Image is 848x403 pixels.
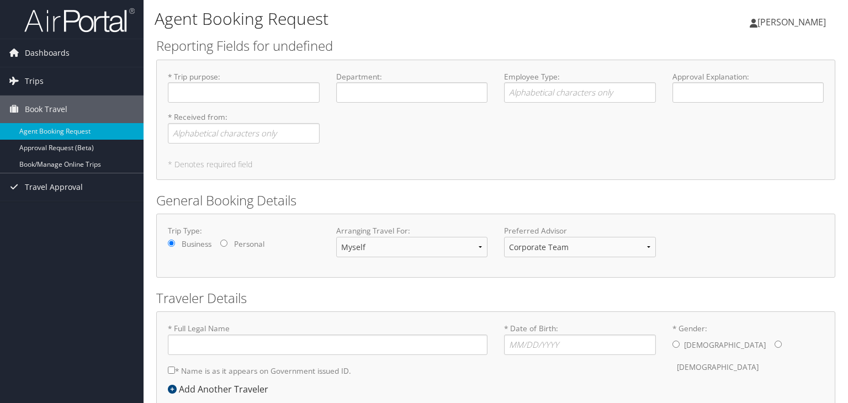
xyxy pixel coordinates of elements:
input: Approval Explanation: [672,82,824,103]
label: Approval Explanation : [672,71,824,103]
input: * Gender:[DEMOGRAPHIC_DATA][DEMOGRAPHIC_DATA] [672,341,680,348]
span: Travel Approval [25,173,83,201]
h2: Reporting Fields for undefined [156,36,835,55]
label: [DEMOGRAPHIC_DATA] [684,335,766,356]
label: Trip Type: [168,225,320,236]
h5: * Denotes required field [168,161,824,168]
input: Department: [336,82,488,103]
label: Department : [336,71,488,103]
input: * Received from: [168,123,320,144]
label: * Gender: [672,323,824,378]
input: Employee Type: [504,82,656,103]
label: Business [182,238,211,250]
span: Book Travel [25,96,67,123]
input: * Full Legal Name [168,335,487,355]
div: Add Another Traveler [168,383,274,396]
label: * Received from : [168,112,320,143]
input: * Date of Birth: [504,335,656,355]
span: Dashboards [25,39,70,67]
label: * Trip purpose : [168,71,320,103]
span: [PERSON_NAME] [757,16,826,28]
label: [DEMOGRAPHIC_DATA] [677,357,759,378]
span: Trips [25,67,44,95]
img: airportal-logo.png [24,7,135,33]
label: * Full Legal Name [168,323,487,354]
a: [PERSON_NAME] [750,6,837,39]
label: Preferred Advisor [504,225,656,236]
h2: Traveler Details [156,289,835,307]
input: * Gender:[DEMOGRAPHIC_DATA][DEMOGRAPHIC_DATA] [775,341,782,348]
label: * Date of Birth: [504,323,656,354]
input: * Name is as it appears on Government issued ID. [168,367,175,374]
label: Personal [234,238,264,250]
h2: General Booking Details [156,191,835,210]
label: Arranging Travel For: [336,225,488,236]
label: Employee Type : [504,71,656,103]
h1: Agent Booking Request [155,7,609,30]
input: * Trip purpose: [168,82,320,103]
label: * Name is as it appears on Government issued ID. [168,360,351,381]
